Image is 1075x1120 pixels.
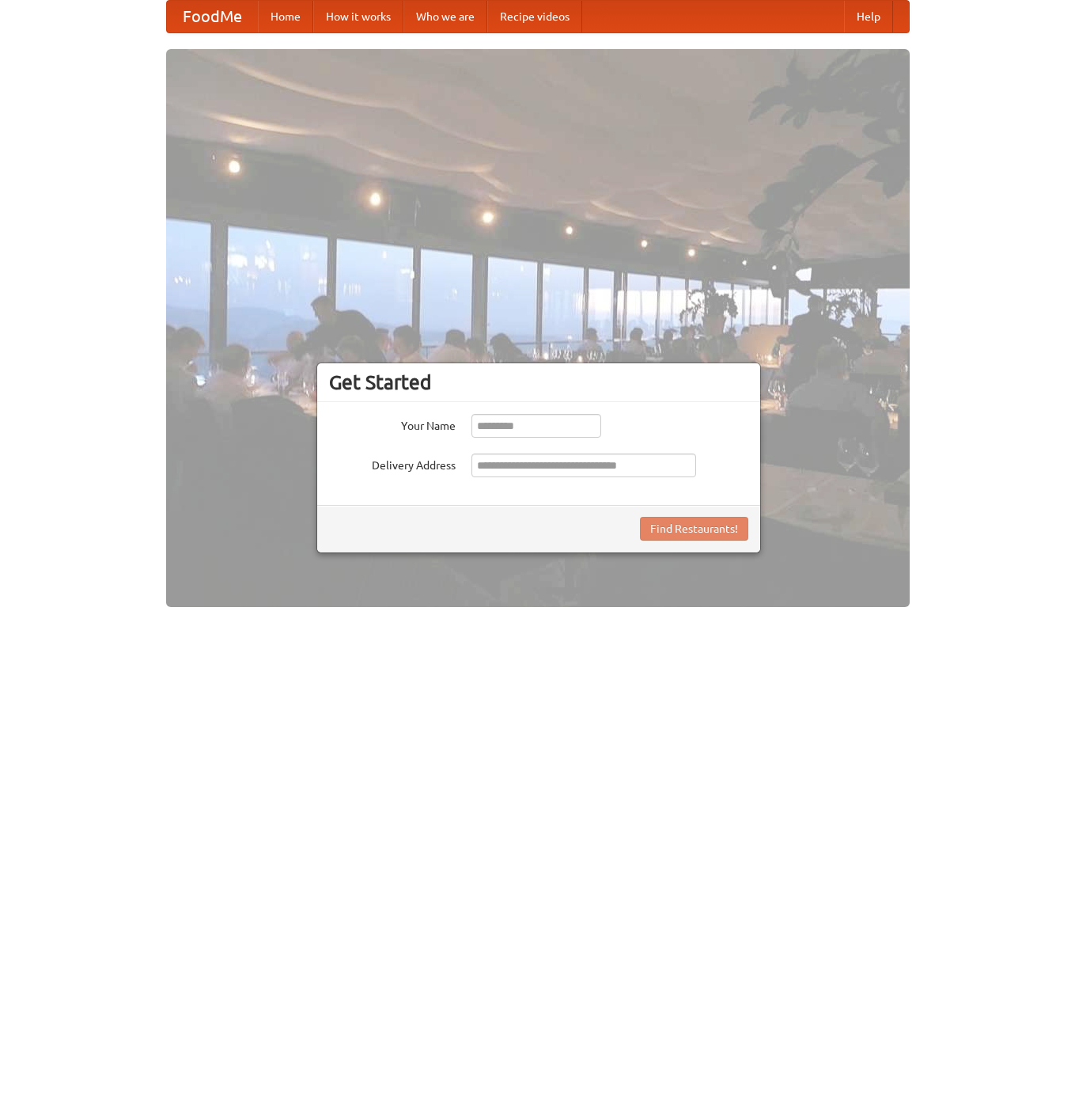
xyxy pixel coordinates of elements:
[258,1,313,32] a: Home
[329,414,456,434] label: Your Name
[329,370,748,394] h3: Get Started
[403,1,487,32] a: Who we are
[167,1,258,32] a: FoodMe
[844,1,893,32] a: Help
[313,1,403,32] a: How it works
[329,454,456,473] label: Delivery Address
[487,1,582,32] a: Recipe videos
[640,517,748,541] button: Find Restaurants!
